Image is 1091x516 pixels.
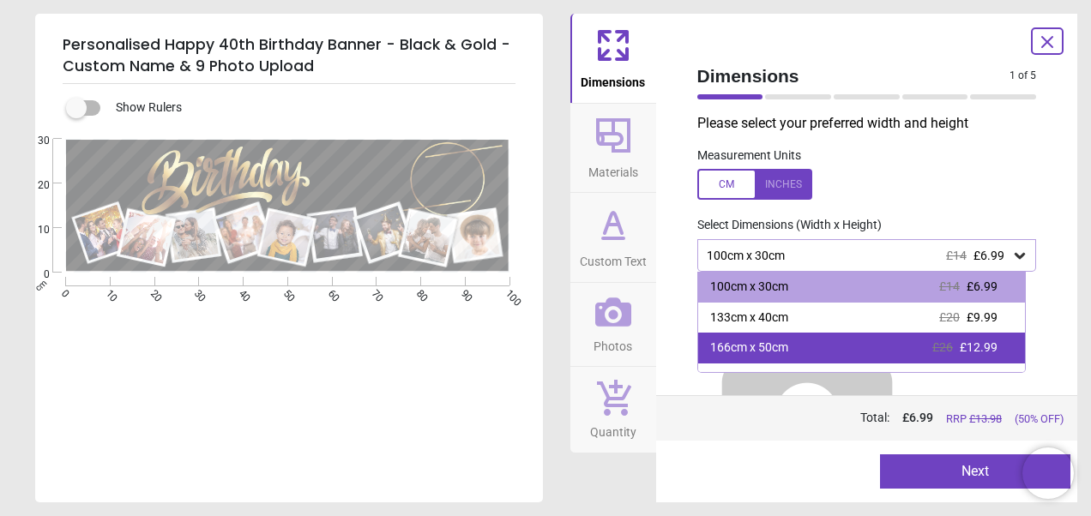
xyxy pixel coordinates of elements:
span: £14 [946,249,967,262]
div: Show Rulers [76,98,543,118]
span: £6.99 [967,279,998,293]
span: £20 [939,310,960,324]
span: 1 of 5 [1010,69,1036,83]
button: Materials [570,104,656,193]
button: Next [880,454,1070,489]
button: Dimensions [570,14,656,103]
div: 200cm x 60cm [710,370,788,387]
span: £26 [932,340,953,354]
span: £ [902,410,933,427]
div: 166cm x 50cm [710,339,788,357]
span: Dimensions [581,66,645,92]
span: 10 [17,223,50,237]
span: Dimensions [697,63,1010,88]
span: £6.99 [973,249,1004,262]
span: 30 [17,134,50,148]
span: £34 [932,371,953,385]
span: £9.99 [967,310,998,324]
button: Quantity [570,367,656,453]
span: £14 [939,279,960,293]
div: Total: [696,410,1064,427]
label: Measurement Units [697,147,801,165]
span: RRP [946,411,1002,427]
button: Custom Text [570,193,656,282]
span: cm [33,278,49,293]
span: £12.99 [960,340,998,354]
button: Photos [570,283,656,367]
p: Please select your preferred width and height [697,114,1051,133]
span: 20 [17,178,50,193]
span: Custom Text [580,245,647,271]
span: Photos [594,330,632,356]
span: £ 13.98 [969,412,1002,425]
span: 0 [17,267,50,282]
div: 100cm x 30cm [705,249,1012,263]
span: (50% OFF) [1015,411,1064,427]
span: 6.99 [909,411,933,424]
div: 100cm x 30cm [710,279,788,296]
label: Select Dimensions (Width x Height) [684,217,882,234]
span: Materials [588,156,638,182]
iframe: Brevo live chat [1022,447,1074,499]
h5: Personalised Happy 40th Birthday Banner - Black & Gold - Custom Name & 9 Photo Upload [63,27,515,84]
div: 133cm x 40cm [710,309,788,327]
span: £16.99 [960,371,998,385]
span: Quantity [590,416,636,441]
